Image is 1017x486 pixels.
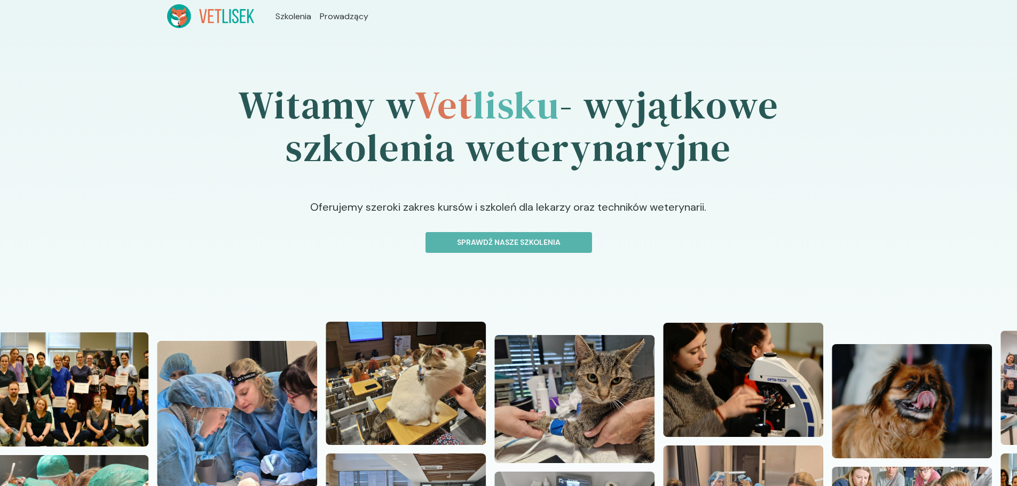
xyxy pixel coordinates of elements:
button: Sprawdź nasze szkolenia [425,232,592,253]
a: Szkolenia [275,10,311,23]
img: Z2WOn5bqstJ98vZ7_DSC06617.JPG [832,344,992,458]
img: Z2WOx5bqstJ98vaI_20240512_101618.jpg [326,322,486,445]
h1: Witamy w - wyjątkowe szkolenia weterynaryjne [167,54,850,199]
img: Z2WOuJbqstJ98vaF_20221127_125425.jpg [494,335,655,463]
a: Prowadzący [320,10,368,23]
p: Oferujemy szeroki zakres kursów i szkoleń dla lekarzy oraz techników weterynarii. [170,199,848,232]
span: Vet [415,78,473,131]
p: Sprawdź nasze szkolenia [435,237,583,248]
span: lisku [473,78,559,131]
img: Z2WOrpbqstJ98vaB_DSC04907.JPG [663,323,823,437]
